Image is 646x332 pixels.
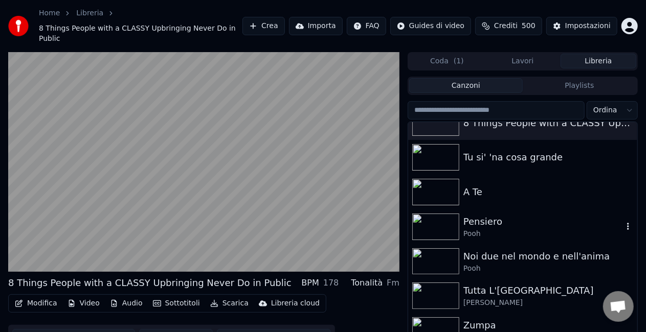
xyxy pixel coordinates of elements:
[409,78,523,93] button: Canzoni
[206,296,253,311] button: Scarica
[593,105,617,115] span: Ordina
[463,298,633,308] div: [PERSON_NAME]
[463,116,633,130] div: 8 Things People with a CLASSY Upbringing Never Do in Public
[271,298,320,309] div: Libreria cloud
[387,277,399,289] div: Fm
[63,296,104,311] button: Video
[323,277,339,289] div: 178
[485,54,561,68] button: Lavori
[76,8,103,18] a: Libreria
[39,8,60,18] a: Home
[390,17,471,35] button: Guides di video
[463,229,623,239] div: Pooh
[522,21,536,31] span: 500
[463,215,623,229] div: Pensiero
[494,21,518,31] span: Crediti
[11,296,61,311] button: Modifica
[463,185,633,199] div: A Te
[351,277,383,289] div: Tonalità
[149,296,204,311] button: Sottotitoli
[39,8,242,44] nav: breadcrumb
[475,17,542,35] button: Crediti500
[463,249,633,264] div: Noi due nel mondo e nell'anima
[463,283,633,298] div: Tutta L'[GEOGRAPHIC_DATA]
[8,16,29,36] img: youka
[347,17,386,35] button: FAQ
[561,54,636,68] button: Libreria
[523,78,636,93] button: Playlists
[8,276,292,290] div: 8 Things People with a CLASSY Upbringing Never Do in Public
[603,291,634,322] a: Aprire la chat
[106,296,147,311] button: Audio
[409,54,485,68] button: Coda
[301,277,319,289] div: BPM
[454,56,464,66] span: ( 1 )
[289,17,343,35] button: Importa
[546,17,617,35] button: Impostazioni
[463,150,633,164] div: Tu si' 'na cosa grande
[565,21,611,31] div: Impostazioni
[463,264,633,274] div: Pooh
[39,23,242,44] span: 8 Things People with a CLASSY Upbringing Never Do in Public
[242,17,284,35] button: Crea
